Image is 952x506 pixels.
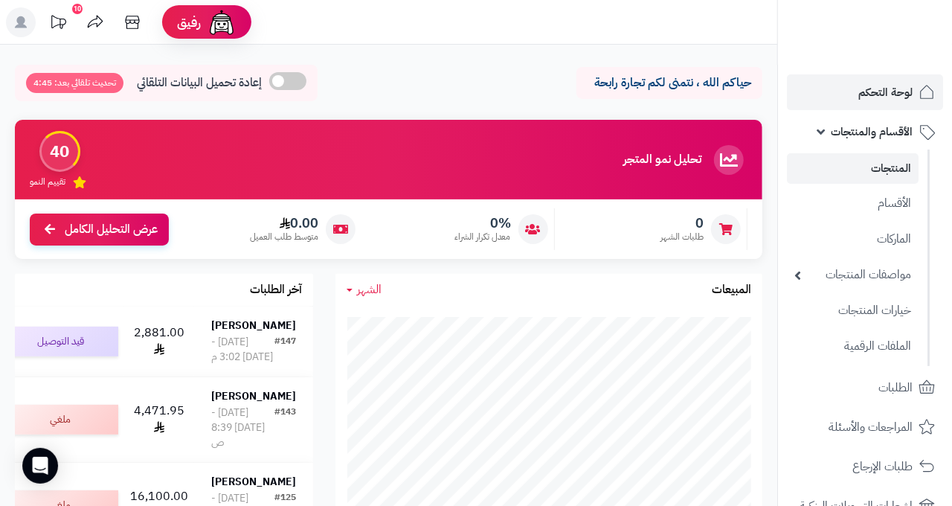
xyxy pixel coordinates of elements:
div: [DATE] - [DATE] 8:39 ص [211,406,274,450]
img: logo-2.png [851,42,938,73]
div: #147 [274,335,296,365]
a: الأقسام [787,188,919,220]
span: 0% [454,215,511,231]
span: المراجعات والأسئلة [829,417,913,438]
h3: آخر الطلبات [250,284,302,297]
span: تقييم النمو [30,176,65,188]
img: ai-face.png [207,7,237,37]
a: الشهر [347,281,382,298]
a: تحديثات المنصة [39,7,77,41]
div: Open Intercom Messenger [22,448,58,484]
span: إعادة تحميل البيانات التلقائي [137,74,262,92]
span: 0.00 [250,215,318,231]
span: رفيق [177,13,201,31]
h3: تحليل نمو المتجر [623,153,701,167]
div: 10 [72,4,83,14]
span: الطلبات [878,377,913,398]
span: عرض التحليل الكامل [65,221,158,238]
div: [DATE] - [DATE] 3:02 م [211,335,274,365]
a: لوحة التحكم [787,74,943,110]
td: 4,471.95 [124,377,194,462]
span: طلبات الشهر [660,231,704,243]
span: 0 [660,215,704,231]
span: متوسط طلب العميل [250,231,318,243]
span: تحديث تلقائي بعد: 4:45 [26,73,123,93]
strong: [PERSON_NAME] [211,474,296,490]
span: الشهر [357,281,382,298]
div: #143 [274,406,296,450]
a: الماركات [787,223,919,255]
a: الملفات الرقمية [787,330,919,362]
a: مواصفات المنتجات [787,259,919,291]
a: المراجعات والأسئلة [787,409,943,445]
a: عرض التحليل الكامل [30,214,169,246]
strong: [PERSON_NAME] [211,318,296,333]
h3: المبيعات [712,284,751,297]
a: المنتجات [787,153,919,184]
p: حياكم الله ، نتمنى لكم تجارة رابحة [588,74,751,92]
a: خيارات المنتجات [787,295,919,327]
span: معدل تكرار الشراء [454,231,511,243]
span: لوحة التحكم [858,82,913,103]
span: طلبات الإرجاع [852,456,913,477]
span: الأقسام والمنتجات [831,121,913,142]
strong: [PERSON_NAME] [211,388,296,404]
td: 2,881.00 [124,307,194,377]
a: الطلبات [787,370,943,406]
a: طلبات الإرجاع [787,449,943,484]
